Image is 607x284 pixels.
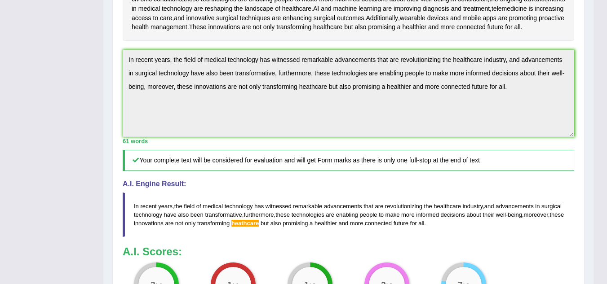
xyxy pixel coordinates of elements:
blockquote: , , , , - , , . [123,192,574,237]
span: Click to see word definition [313,22,342,32]
span: more [350,220,363,227]
span: revolutionizing [385,203,422,210]
span: Click to see word definition [337,13,364,23]
span: advancements [496,203,534,210]
span: more [401,211,415,218]
span: Click to see word definition [366,13,398,23]
span: Click to see word definition [321,4,331,13]
span: Click to see word definition [132,4,137,13]
span: moreover [524,211,548,218]
span: and [484,203,494,210]
span: Click to see word definition [160,13,172,23]
span: Click to see word definition [132,13,151,23]
span: Click to see word definition [344,22,353,32]
span: Click to see word definition [189,22,207,32]
span: Click to see word definition [314,13,335,23]
span: industry [463,203,483,210]
span: the [424,203,432,210]
span: years [158,203,173,210]
span: not [175,220,183,227]
span: these [549,211,564,218]
span: about [466,211,481,218]
span: these [275,211,290,218]
span: surgical [541,203,562,210]
div: 61 words [123,137,574,145]
span: has [254,203,264,210]
span: Click to see word definition [216,13,238,23]
span: Click to see word definition [282,4,311,13]
span: of [196,203,201,210]
span: Click to see word definition [272,13,281,23]
span: Click to see word definition [428,22,439,32]
span: transforming [197,220,230,227]
span: Click to see word definition [359,4,381,13]
span: a [310,220,313,227]
span: for [410,220,417,227]
span: Click to see word definition [423,4,449,13]
span: are [165,220,173,227]
span: Click to see word definition [528,4,533,13]
span: Click to see word definition [240,13,270,23]
span: being [508,211,522,218]
span: Click to see word definition [492,4,527,13]
h5: Your complete text will be considered for evaluation and will get Form marks as there is only one... [123,150,574,171]
span: Click to see word definition [440,22,455,32]
span: Click to see word definition [368,22,395,32]
span: Click to see word definition [263,22,275,32]
span: enabling [336,211,358,218]
span: Click to see word definition [313,4,319,13]
span: Click to see word definition [151,22,187,32]
span: also [178,211,189,218]
span: their [483,211,494,218]
span: Click to see word definition [283,13,312,23]
span: Click to see word definition [462,13,481,23]
span: Click to see word definition [463,4,490,13]
span: Click to see word definition [355,22,367,32]
span: people [359,211,377,218]
span: Click to see word definition [535,4,563,13]
span: medical [203,203,223,210]
span: Click to see word definition [539,13,564,23]
span: all [418,220,424,227]
span: advancements [324,203,362,210]
span: Click to see word definition [186,13,214,23]
span: transformative [205,211,242,218]
span: remarkable [293,203,322,210]
span: recent [140,203,156,210]
span: Click to see word definition [487,22,504,32]
span: healthcare [434,203,461,210]
span: technology [225,203,253,210]
span: Click to see word definition [244,4,273,13]
span: informed [416,211,439,218]
span: well [496,211,505,218]
span: Click to see word definition [514,22,521,32]
span: innovations [134,220,164,227]
span: and [338,220,348,227]
span: Click to see word definition [132,22,149,32]
span: field [184,203,195,210]
span: Click to see word definition [138,4,160,13]
span: are [326,211,334,218]
span: been [191,211,204,218]
span: Click to see word definition [402,22,426,32]
span: Click to see word definition [427,13,448,23]
span: Click to see word definition [483,13,496,23]
span: Click to see word definition [153,13,158,23]
span: Click to see word definition [394,4,421,13]
span: connected [365,220,392,227]
span: Click to see word definition [450,13,461,23]
span: Click to see word definition [509,13,537,23]
span: but [261,220,269,227]
span: Click to see word definition [174,13,184,23]
span: Click to see word definition [194,4,203,13]
span: Click to see word definition [234,4,243,13]
span: technologies [292,211,324,218]
span: Click to see word definition [400,13,425,23]
span: Click to see word definition [505,22,512,32]
span: Click to see word definition [383,4,392,13]
span: to [379,211,384,218]
span: have [164,211,177,218]
span: Click to see word definition [208,22,240,32]
span: technology [134,211,162,218]
span: Possible spelling mistake found. (did you mean: healthcare) [231,220,259,227]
